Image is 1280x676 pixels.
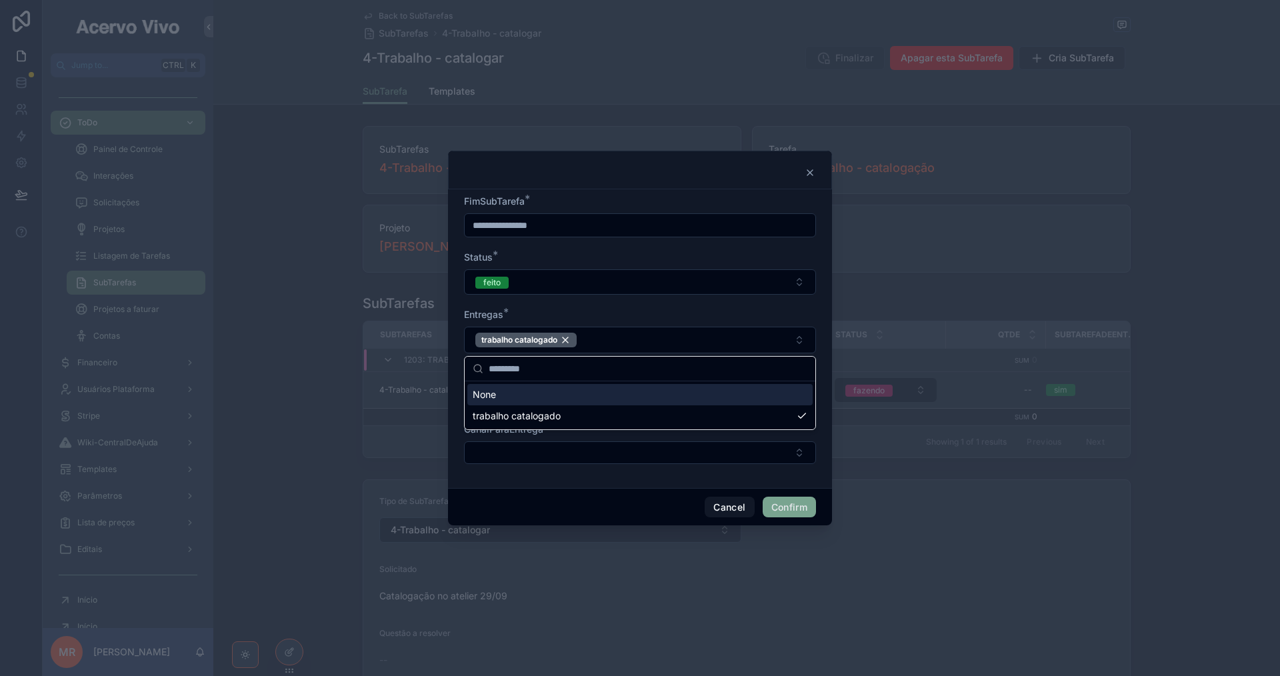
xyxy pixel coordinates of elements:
button: Select Button [464,269,816,295]
button: Confirm [763,497,816,518]
div: None [467,384,813,405]
span: Entregas [464,309,503,320]
span: FimSubTarefa [464,195,525,207]
button: Select Button [464,441,816,464]
button: Unselect 148 [475,333,577,347]
div: feito [483,277,501,289]
span: trabalho catalogado [473,409,561,423]
span: Status [464,251,493,263]
span: trabalho catalogado [481,335,557,345]
button: Cancel [705,497,754,518]
div: Suggestions [465,381,815,429]
button: Select Button [464,327,816,353]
